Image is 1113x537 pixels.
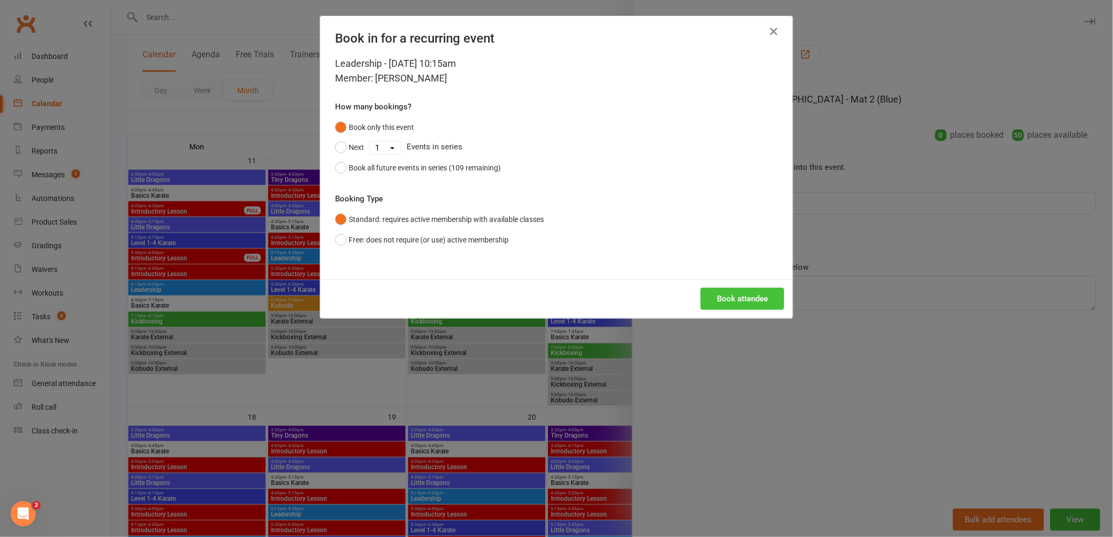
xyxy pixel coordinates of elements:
[32,501,41,510] span: 2
[335,209,544,229] button: Standard: requires active membership with available classes
[335,137,778,157] div: Events in series
[335,31,778,46] h4: Book in for a recurring event
[11,501,36,526] iframe: Intercom live chat
[335,137,364,157] button: Next
[335,230,509,250] button: Free: does not require (or use) active membership
[335,56,778,86] div: Leadership - [DATE] 10:15am Member: [PERSON_NAME]
[765,23,782,40] button: Close
[335,158,501,178] button: Book all future events in series (109 remaining)
[335,100,411,113] label: How many bookings?
[335,117,414,137] button: Book only this event
[701,288,784,310] button: Book attendee
[349,162,501,174] div: Book all future events in series (109 remaining)
[335,192,383,205] label: Booking Type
